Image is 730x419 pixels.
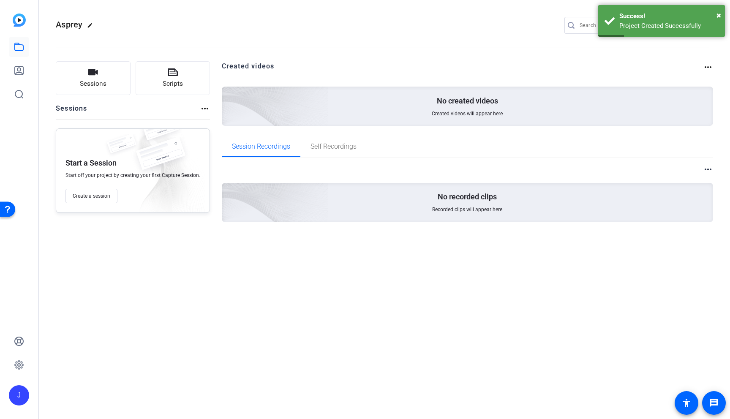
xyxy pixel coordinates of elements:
[163,79,183,89] span: Scripts
[56,19,83,30] span: Asprey
[716,9,721,22] button: Close
[65,158,117,168] p: Start a Session
[87,22,97,33] mat-icon: edit
[709,398,719,408] mat-icon: message
[619,21,719,31] div: Project Created Successfully
[103,134,141,159] img: fake-session.png
[619,11,719,21] div: Success!
[137,116,184,147] img: fake-session.png
[65,172,200,179] span: Start off your project by creating your first Capture Session.
[703,62,713,72] mat-icon: more_horiz
[432,206,502,213] span: Recorded clips will appear here
[200,103,210,114] mat-icon: more_horiz
[438,192,497,202] p: No recorded clips
[222,61,703,78] h2: Created videos
[129,137,192,179] img: fake-session.png
[232,143,290,150] span: Session Recordings
[13,14,26,27] img: blue-gradient.svg
[56,103,87,120] h2: Sessions
[56,61,131,95] button: Sessions
[127,3,329,186] img: Creted videos background
[127,99,329,283] img: embarkstudio-empty-session.png
[580,20,656,30] input: Search
[311,143,357,150] span: Self Recordings
[437,96,498,106] p: No created videos
[123,126,205,217] img: embarkstudio-empty-session.png
[432,110,503,117] span: Created videos will appear here
[716,10,721,20] span: ×
[80,79,106,89] span: Sessions
[681,398,692,408] mat-icon: accessibility
[136,61,210,95] button: Scripts
[703,164,713,174] mat-icon: more_horiz
[9,385,29,405] div: J
[65,189,117,203] button: Create a session
[73,193,110,199] span: Create a session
